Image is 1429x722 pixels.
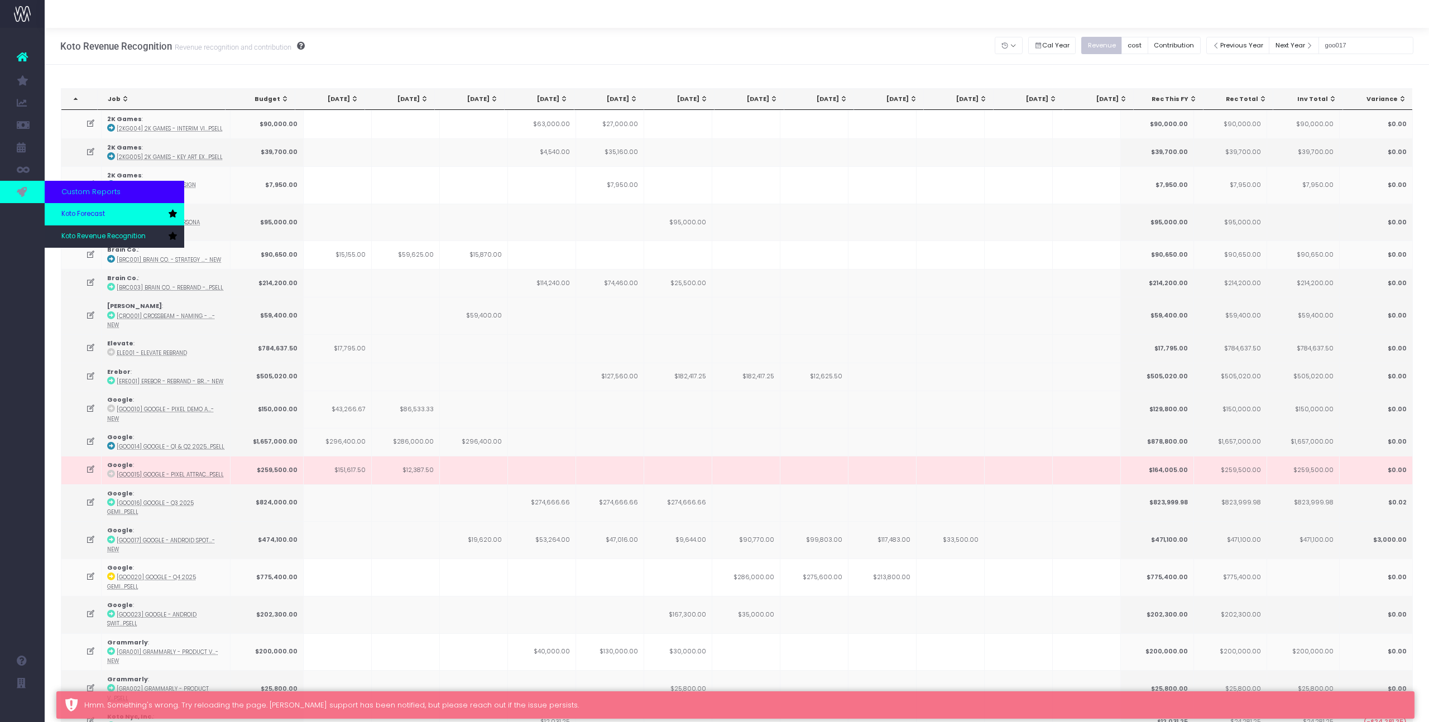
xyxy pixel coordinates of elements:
abbr: ELE001 - Elevate Rebrand [117,349,187,357]
th: Dec 25: activate to sort column ascending [854,89,924,110]
td: $90,000.00 [231,110,304,138]
abbr: [GOO016] Google - Q3 2025 Gemini Design - Brand - Upsell [107,499,194,516]
div: [DATE] [864,95,918,104]
td: $25,800.00 [1194,670,1267,707]
th: Budget: activate to sort column ascending [226,89,295,110]
th: Apr 25: activate to sort column ascending [295,89,365,110]
td: $182,417.25 [644,363,712,391]
td: $259,500.00 [231,456,304,484]
td: $25,800.00 [1267,670,1340,707]
strong: Grammarly [107,638,148,647]
td: $114,240.00 [508,269,576,297]
td: $7,950.00 [576,166,644,204]
td: $505,020.00 [1194,363,1267,391]
td: $39,700.00 [1267,138,1340,166]
td: $59,400.00 [1267,297,1340,334]
td: $471,100.00 [1267,521,1340,559]
td: : [102,456,231,484]
strong: Google [107,489,133,498]
td: : [102,297,231,334]
td: : [102,138,231,166]
td: $15,155.00 [304,240,372,268]
td: : [102,428,231,456]
strong: Brain Co. [107,246,138,254]
td: $471,100.00 [1194,521,1267,559]
abbr: [GRA001] Grammarly - Product Videos - Brand - New [107,648,218,665]
td: $90,770.00 [712,521,780,559]
td: $286,000.00 [372,428,440,456]
td: $30,000.00 [644,633,712,671]
td: $4,540.00 [508,138,576,166]
th: Inv Total: activate to sort column ascending [1273,89,1343,110]
td: $40,000.00 [508,633,576,671]
td: $0.00 [1340,204,1413,241]
td: : [102,166,231,204]
div: [DATE] [375,95,429,104]
td: $59,625.00 [372,240,440,268]
td: $824,000.00 [231,484,304,522]
div: Rec This FY [1144,95,1197,104]
td: $1,657,000.00 [1267,428,1340,456]
abbr: [BRC001] Brain Co. - Strategy - Brand - New [117,256,221,263]
td: $90,650.00 [231,240,304,268]
td: $259,500.00 [1194,456,1267,484]
td: $1,657,000.00 [1194,428,1267,456]
td: $25,800.00 [231,670,304,707]
td: : [102,633,231,671]
strong: Grammarly [107,675,148,684]
div: Hmm. Something's wrong. Try reloading the page. [PERSON_NAME] support has been notified, but plea... [84,700,1406,711]
td: $0.02 [1340,484,1413,522]
td: $202,300.00 [1194,596,1267,633]
td: $25,800.00 [644,670,712,707]
div: [DATE] [1073,95,1127,104]
th: Oct 25: activate to sort column ascending [714,89,784,110]
td: $17,795.00 [304,334,372,362]
td: : [102,240,231,268]
th: : activate to sort column descending [61,89,98,110]
td: $1,657,000.00 [231,428,304,456]
abbr: [GOO010] Google - Pixel Demo Attract Loop System (Maneto) - New [107,406,214,422]
td: $150,000.00 [231,391,304,428]
td: $0.00 [1340,110,1413,138]
td: : [102,391,231,428]
td: $214,200.00 [1194,269,1267,297]
td: $275,600.00 [780,559,848,596]
td: $19,620.00 [440,521,508,559]
div: [DATE] [934,95,987,104]
td: $47,016.00 [576,521,644,559]
td: $214,200.00 [231,269,304,297]
strong: 2K Games [107,115,142,123]
div: Budget [236,95,289,104]
td: $200,000.00 [231,633,304,671]
td: $7,950.00 [1194,166,1267,204]
td: $127,560.00 [576,363,644,391]
td: $33,500.00 [917,521,985,559]
td: $59,400.00 [1121,297,1194,334]
abbr: [2KG005] 2K Games - Key Art Explore - Brand - Upsell [117,153,223,161]
td: $95,000.00 [1121,204,1194,241]
td: $823,999.98 [1267,484,1340,522]
th: Jan 26: activate to sort column ascending [924,89,994,110]
td: $25,800.00 [1121,670,1194,707]
td: $0.00 [1340,456,1413,484]
td: $259,500.00 [1267,456,1340,484]
td: $505,020.00 [231,363,304,391]
button: Revenue [1081,37,1122,54]
abbr: [GOO014] Google - Q1 & Q2 2025 Gemini Design Retainer - Brand - Upsell [117,443,224,450]
td: $12,625.50 [780,363,848,391]
td: $274,666.66 [576,484,644,522]
strong: [PERSON_NAME] [107,302,162,310]
td: $7,950.00 [1267,166,1340,204]
h3: Koto Revenue Recognition [60,41,305,52]
td: $27,000.00 [576,110,644,138]
td: $200,000.00 [1121,633,1194,671]
td: $775,400.00 [1194,559,1267,596]
td: $0.00 [1340,670,1413,707]
strong: Erebor [107,368,131,376]
td: $505,020.00 [1267,363,1340,391]
div: Variance [1353,95,1407,104]
td: $784,637.50 [1267,334,1340,362]
a: Koto Revenue Recognition [45,225,184,248]
th: Aug 25: activate to sort column ascending [574,89,644,110]
td: $274,666.66 [644,484,712,522]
